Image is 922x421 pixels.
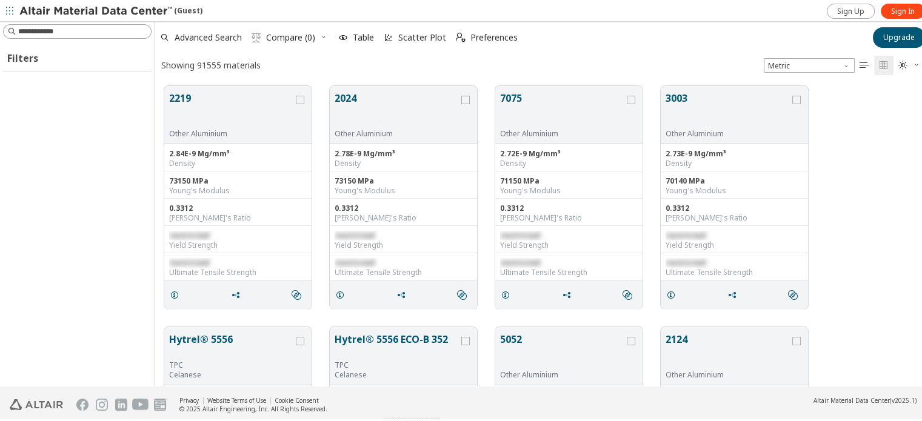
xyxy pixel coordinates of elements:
[500,211,638,221] div: [PERSON_NAME]'s Ratio
[169,266,307,276] div: Ultimate Tensile Strength
[837,5,864,15] span: Sign Up
[169,127,293,137] div: Other Aluminium
[335,89,459,127] button: 2024
[764,56,855,71] span: Metric
[169,239,307,248] div: Yield Strength
[164,281,190,305] button: Details
[179,394,199,403] a: Privacy
[500,184,638,194] div: Young's Modulus
[179,403,327,411] div: © 2025 Altair Engineering, Inc. All Rights Reserved.
[500,127,624,137] div: Other Aluminium
[666,256,706,266] span: restricted
[207,394,266,403] a: Website Terms of Use
[169,256,209,266] span: restricted
[175,31,242,40] span: Advanced Search
[335,266,472,276] div: Ultimate Tensile Strength
[827,2,875,17] a: Sign Up
[335,157,472,167] div: Density
[556,281,582,305] button: Share
[891,5,915,15] span: Sign In
[495,281,521,305] button: Details
[398,31,446,40] span: Scatter Plot
[335,368,459,378] p: Celanese
[19,4,202,16] div: (Guest)
[335,211,472,221] div: [PERSON_NAME]'s Ratio
[335,184,472,194] div: Young's Modulus
[335,228,375,239] span: restricted
[623,288,632,298] i: 
[335,147,472,157] div: 2.78E-9 Mg/mm³
[783,281,808,305] button: Similar search
[855,54,874,73] button: Table View
[335,239,472,248] div: Yield Strength
[500,266,638,276] div: Ultimate Tensile Strength
[666,228,706,239] span: restricted
[169,184,307,194] div: Young's Modulus
[330,281,355,305] button: Details
[874,54,894,73] button: Tile View
[666,157,803,167] div: Density
[666,239,803,248] div: Yield Strength
[335,127,459,137] div: Other Aluminium
[666,266,803,276] div: Ultimate Tensile Strength
[225,281,251,305] button: Share
[500,239,638,248] div: Yield Strength
[813,394,890,403] span: Altair Material Data Center
[266,31,315,40] span: Compare (0)
[666,127,790,137] div: Other Aluminium
[292,288,301,298] i: 
[169,368,293,378] p: Celanese
[169,174,307,184] div: 73150 MPa
[169,228,209,239] span: restricted
[353,31,374,40] span: Table
[722,281,747,305] button: Share
[500,330,624,368] button: 5052
[883,31,915,41] span: Upgrade
[666,211,803,221] div: [PERSON_NAME]'s Ratio
[169,211,307,221] div: [PERSON_NAME]'s Ratio
[666,147,803,157] div: 2.73E-9 Mg/mm³
[456,31,466,41] i: 
[617,281,643,305] button: Similar search
[860,59,869,68] i: 
[500,157,638,167] div: Density
[470,31,518,40] span: Preferences
[898,59,908,68] i: 
[169,359,293,368] div: TPC
[666,89,790,127] button: 3003
[169,202,307,211] div: 0.3312
[169,157,307,167] div: Density
[500,368,624,378] div: Other Aluminium
[500,147,638,157] div: 2.72E-9 Mg/mm³
[879,59,889,68] i: 
[252,31,261,41] i: 
[275,394,319,403] a: Cookie Consent
[500,256,540,266] span: restricted
[391,281,416,305] button: Share
[500,174,638,184] div: 71150 MPa
[666,202,803,211] div: 0.3312
[666,184,803,194] div: Young's Modulus
[10,397,63,408] img: Altair Engineering
[457,288,467,298] i: 
[3,40,44,69] div: Filters
[500,202,638,211] div: 0.3312
[286,281,312,305] button: Similar search
[335,330,459,359] button: Hytrel® 5556 ECO-B 352
[335,359,459,368] div: TPC
[169,330,293,359] button: Hytrel® 5556
[500,228,540,239] span: restricted
[813,394,917,403] div: (v2025.1)
[788,288,798,298] i: 
[452,281,477,305] button: Similar search
[19,4,174,16] img: Altair Material Data Center
[666,368,790,378] div: Other Aluminium
[764,56,855,71] div: Unit System
[335,202,472,211] div: 0.3312
[666,330,790,368] button: 2124
[335,256,375,266] span: restricted
[661,281,686,305] button: Details
[169,89,293,127] button: 2219
[500,89,624,127] button: 7075
[169,147,307,157] div: 2.84E-9 Mg/mm³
